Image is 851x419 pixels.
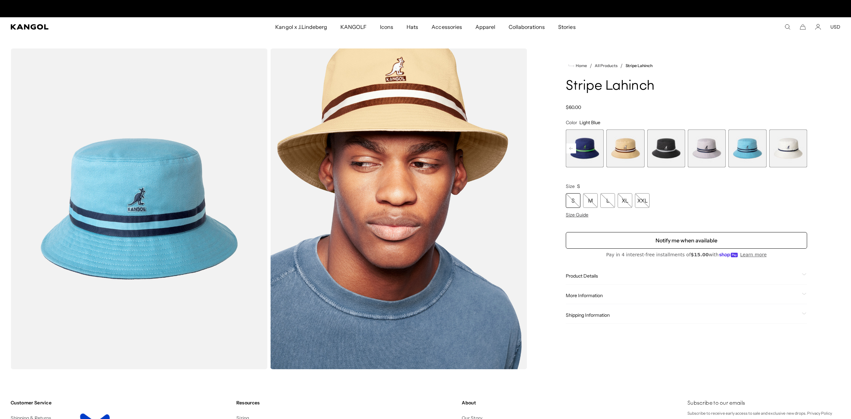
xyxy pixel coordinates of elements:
label: White [769,129,807,167]
label: Light Blue [728,129,766,167]
a: Kangol [11,24,183,30]
label: Black [647,129,685,167]
a: Account [815,24,821,30]
div: XL [618,193,632,208]
div: 1 of 2 [357,3,494,14]
li: / [587,62,592,70]
a: Kangol x J.Lindeberg [269,17,334,37]
span: Icons [380,17,393,37]
span: $60.00 [566,104,581,110]
div: M [583,193,598,208]
button: USD [830,24,840,30]
span: Size [566,183,575,189]
h4: Customer Service [11,400,231,406]
div: 9 of 9 [769,129,807,167]
span: Home [574,63,587,68]
div: 5 of 9 [606,129,644,167]
a: Stories [551,17,582,37]
h4: About [462,400,682,406]
div: 8 of 9 [728,129,766,167]
a: Home [568,63,587,69]
a: Apparel [469,17,502,37]
span: More Information [566,293,799,298]
summary: Search here [785,24,790,30]
span: Hats [407,17,418,37]
span: Stories [558,17,575,37]
img: oat [270,48,527,369]
label: Navy [566,129,604,167]
li: / [618,62,623,70]
a: Accessories [425,17,468,37]
span: Apparel [475,17,495,37]
span: Light Blue [579,120,600,126]
h1: Stripe Lahinch [566,79,807,94]
product-gallery: Gallery Viewer [11,48,527,369]
span: KANGOLF [340,17,367,37]
a: Hats [400,17,425,37]
a: Collaborations [502,17,551,37]
a: KANGOLF [334,17,373,37]
a: Icons [373,17,400,37]
a: Stripe Lahinch [626,63,653,68]
span: Kangol x J.Lindeberg [275,17,327,37]
button: Notify me when available [566,232,807,249]
span: Color [566,120,577,126]
p: Subscribe to receive early access to sale and exclusive new drops. Privacy Policy [687,410,840,417]
div: S [566,193,580,208]
span: Shipping Information [566,312,799,318]
span: Accessories [431,17,462,37]
img: color-light-blue [11,48,268,369]
div: XXL [635,193,650,208]
div: 6 of 9 [647,129,685,167]
a: All Products [595,63,618,68]
slideshow-component: Announcement bar [357,3,494,14]
div: 4 of 9 [566,129,604,167]
span: Size Guide [566,212,588,218]
span: Product Details [566,273,799,279]
span: Collaborations [509,17,545,37]
div: Announcement [357,3,494,14]
div: L [600,193,615,208]
h4: Subscribe to our emails [687,400,840,407]
span: S [577,183,580,189]
label: Grey [688,129,726,167]
nav: breadcrumbs [566,62,807,70]
div: 7 of 9 [688,129,726,167]
label: Oat [606,129,644,167]
h4: Resources [236,400,457,406]
button: Cart [800,24,806,30]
